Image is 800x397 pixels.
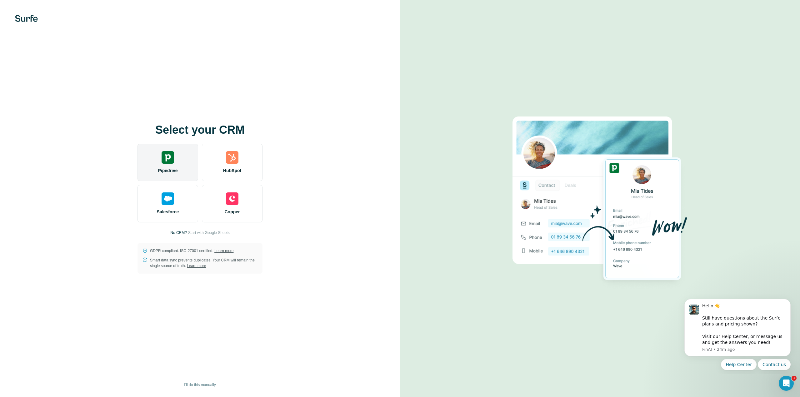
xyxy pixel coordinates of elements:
[162,192,174,205] img: salesforce's logo
[675,293,800,374] iframe: Intercom notifications message
[158,167,177,174] span: Pipedrive
[137,124,262,136] h1: Select your CRM
[187,264,206,268] a: Learn more
[162,151,174,164] img: pipedrive's logo
[214,249,233,253] a: Learn more
[226,151,238,164] img: hubspot's logo
[15,15,38,22] img: Surfe's logo
[226,192,238,205] img: copper's logo
[779,376,794,391] iframe: Intercom live chat
[157,209,179,215] span: Salesforce
[150,248,233,254] p: GDPR compliant. ISO-27001 certified.
[512,106,687,291] img: PIPEDRIVE image
[188,230,230,236] button: Start with Google Sheets
[223,167,241,174] span: HubSpot
[150,257,257,269] p: Smart data sync prevents duplicates. Your CRM will remain the single source of truth.
[792,376,797,381] span: 1
[170,230,187,236] p: No CRM?
[180,380,220,390] button: I’ll do this manually
[225,209,240,215] span: Copper
[184,382,216,388] span: I’ll do this manually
